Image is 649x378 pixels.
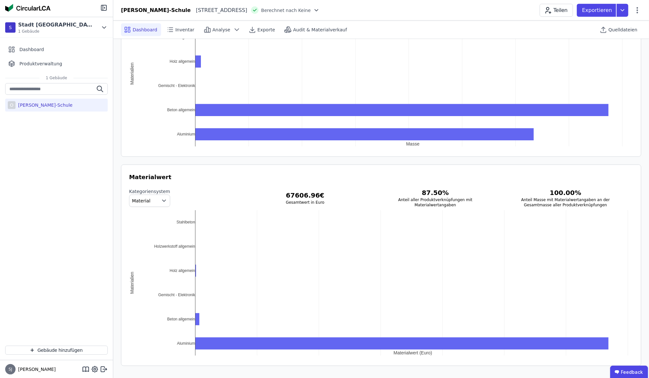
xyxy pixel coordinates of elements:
[609,27,637,33] span: Quelldateien
[121,6,191,14] div: [PERSON_NAME]-Schule
[250,200,360,205] h3: Gesamtwert in Euro
[380,188,490,197] h3: 87.50 %
[133,27,157,33] span: Dashboard
[19,46,44,53] span: Dashboard
[19,60,62,67] span: Produktverwaltung
[261,7,311,14] span: Berechnet nach Keine
[132,198,150,204] span: Material
[16,102,72,108] div: [PERSON_NAME]-Schule
[5,346,108,355] button: Gebäude hinzufügen
[175,27,194,33] span: Inventar
[18,21,93,29] div: Stadt [GEOGRAPHIC_DATA]
[511,188,620,197] h3: 100.00 %
[5,4,50,12] img: Concular
[258,27,275,33] span: Exporte
[39,75,74,81] span: 1 Gebäude
[129,173,633,182] h3: Materialwert
[191,6,247,14] div: [STREET_ADDRESS]
[250,191,360,200] h3: 67606.96 €
[129,188,170,195] label: Kategoriensystem
[129,195,170,207] button: Material
[511,197,620,208] h3: Anteil Masse mit Materialwertangaben an der Gesamtmasse aller Produktverknüpfungen
[8,367,12,371] span: SJ
[16,366,56,373] span: [PERSON_NAME]
[18,29,93,34] span: 1 Gebäude
[5,22,16,33] div: S
[380,197,490,208] h3: Anteil aller Produktverknüpfungen mit Materialwertangaben
[582,6,613,14] p: Exportieren
[540,4,573,17] button: Teilen
[213,27,230,33] span: Analyse
[293,27,347,33] span: Audit & Materialverkauf
[8,101,16,109] div: O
